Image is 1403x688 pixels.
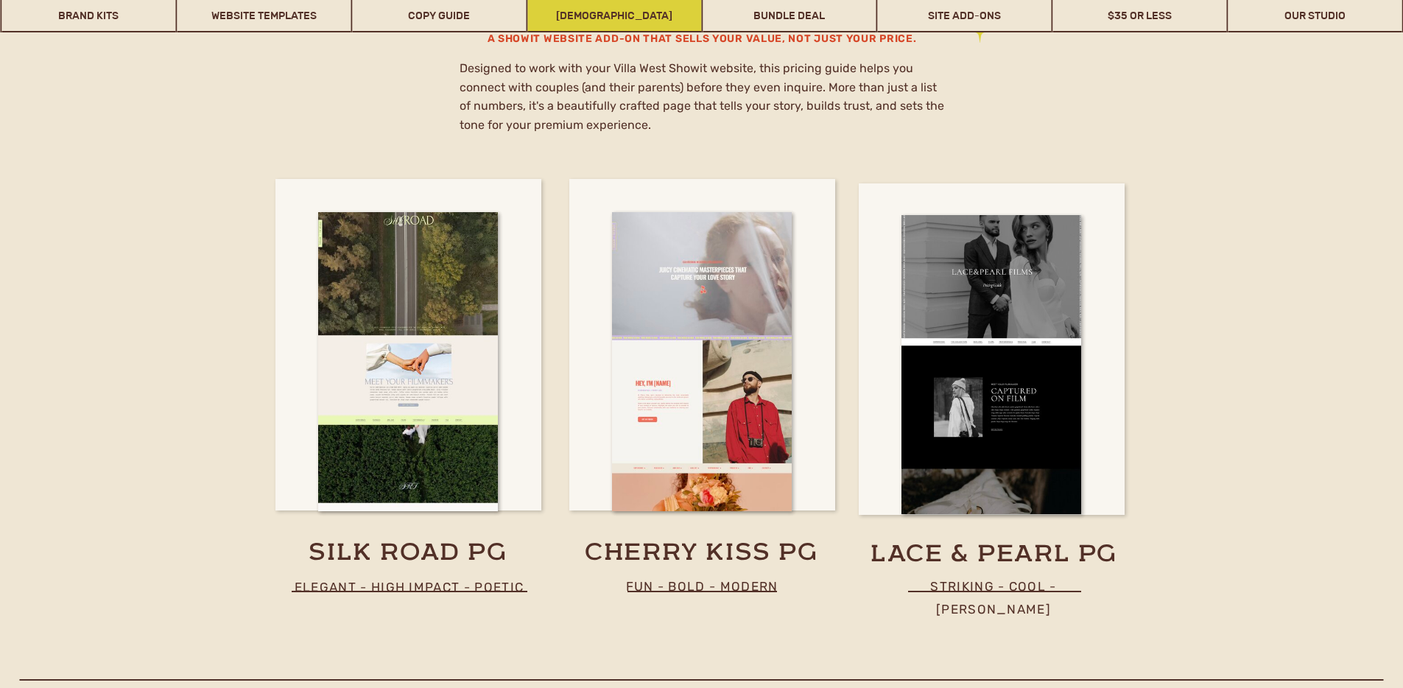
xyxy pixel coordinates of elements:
h2: Designed to work with your Villa West Showit website, this pricing guide helps you connect with c... [460,59,945,130]
p: elegant - high impact - poetic [280,576,539,595]
a: lace & pearl pg [849,539,1139,572]
a: silk road pg [284,538,533,571]
h3: A Showit website add-on that sells your value, not just your price. [485,31,919,49]
p: Fun - Bold - Modern [596,575,809,594]
h2: Built to perform [351,102,717,134]
p: striking - COOL - [PERSON_NAME] [887,575,1100,594]
a: cherry kiss pg [551,538,853,571]
h2: Designed to [351,133,717,186]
